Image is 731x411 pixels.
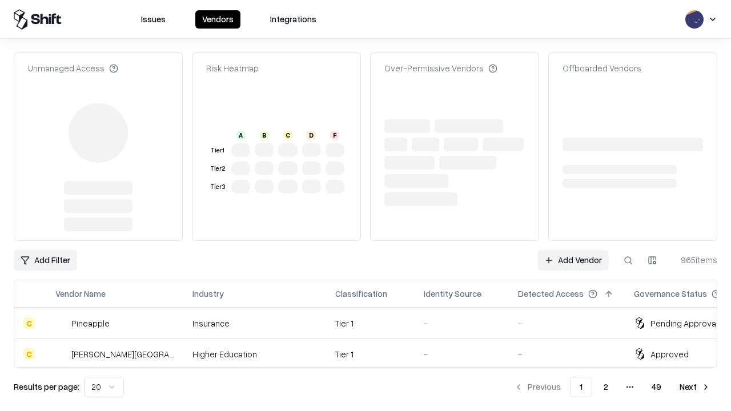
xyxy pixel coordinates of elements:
[307,131,316,140] div: D
[650,317,718,329] div: Pending Approval
[134,10,172,29] button: Issues
[260,131,269,140] div: B
[208,182,227,192] div: Tier 3
[71,317,110,329] div: Pineapple
[192,348,317,360] div: Higher Education
[208,146,227,155] div: Tier 1
[424,317,500,329] div: -
[195,10,240,29] button: Vendors
[192,317,317,329] div: Insurance
[563,62,641,74] div: Offboarded Vendors
[424,348,500,360] div: -
[192,288,224,300] div: Industry
[518,317,616,329] div: -
[55,348,67,360] img: Reichman University
[537,250,609,271] a: Add Vendor
[673,377,717,397] button: Next
[55,317,67,329] img: Pineapple
[335,317,405,329] div: Tier 1
[335,288,387,300] div: Classification
[335,348,405,360] div: Tier 1
[570,377,592,397] button: 1
[642,377,670,397] button: 49
[650,348,689,360] div: Approved
[518,288,584,300] div: Detected Access
[55,288,106,300] div: Vendor Name
[14,250,77,271] button: Add Filter
[236,131,246,140] div: A
[263,10,323,29] button: Integrations
[23,348,35,360] div: C
[206,62,259,74] div: Risk Heatmap
[71,348,174,360] div: [PERSON_NAME][GEOGRAPHIC_DATA]
[23,317,35,329] div: C
[595,377,617,397] button: 2
[672,254,717,266] div: 965 items
[208,164,227,174] div: Tier 2
[424,288,481,300] div: Identity Source
[14,381,79,393] p: Results per page:
[330,131,339,140] div: F
[518,348,616,360] div: -
[507,377,717,397] nav: pagination
[28,62,118,74] div: Unmanaged Access
[634,288,707,300] div: Governance Status
[384,62,497,74] div: Over-Permissive Vendors
[283,131,292,140] div: C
